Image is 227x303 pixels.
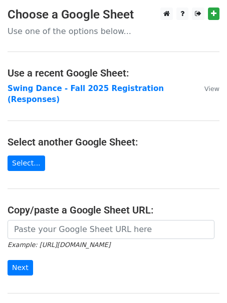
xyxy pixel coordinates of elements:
[8,155,45,171] a: Select...
[8,67,219,79] h4: Use a recent Google Sheet:
[194,84,219,93] a: View
[8,241,110,248] small: Example: [URL][DOMAIN_NAME]
[204,85,219,92] small: View
[8,136,219,148] h4: Select another Google Sheet:
[8,220,214,239] input: Paste your Google Sheet URL here
[8,26,219,36] p: Use one of the options below...
[8,84,164,104] a: Swing Dance - Fall 2025 Registration (Responses)
[8,204,219,216] h4: Copy/paste a Google Sheet URL:
[8,260,33,275] input: Next
[8,7,219,22] h3: Choose a Google Sheet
